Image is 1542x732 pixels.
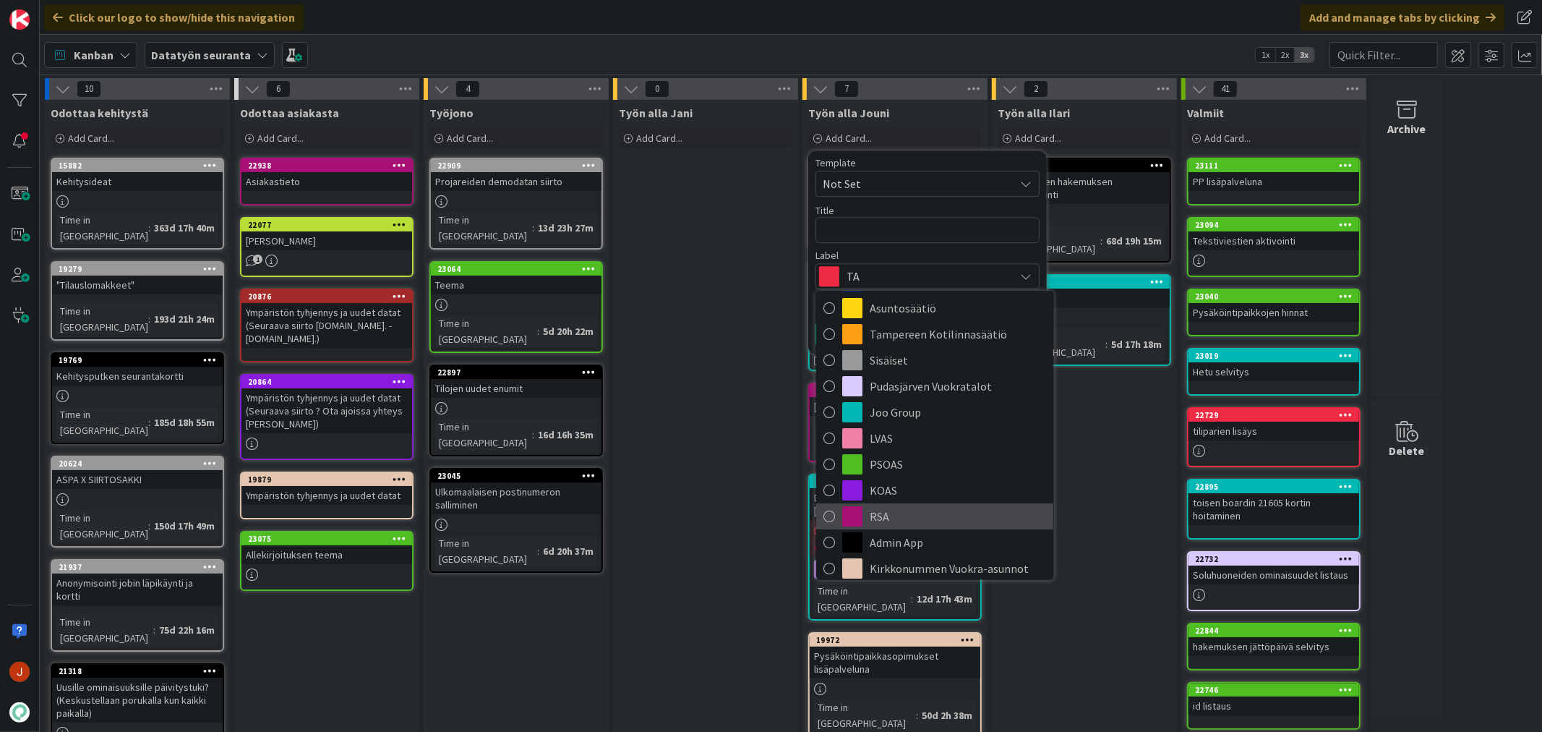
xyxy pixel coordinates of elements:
[1389,442,1425,459] div: Delete
[9,662,30,682] img: JM
[9,702,30,723] img: avatar
[241,290,412,348] div: 20876Ympäristön tyhjennys ja uudet datat (Seuraava siirto [DOMAIN_NAME]. - [DOMAIN_NAME].)
[870,427,1046,449] span: LVAS
[539,323,597,339] div: 5d 20h 22m
[1102,233,1165,249] div: 68d 19h 15m
[51,106,148,120] span: Odottaa kehitystä
[241,375,412,433] div: 20864Ympäristön tyhjennys ja uudet datat (Seuraava siirto ? Ota ajoissa yhteys [PERSON_NAME])
[148,311,150,327] span: :
[1187,623,1361,671] a: 22844hakemuksen jättöpäivä selvitys
[998,106,1070,120] span: Työn alla Ilari
[431,159,601,172] div: 22909
[999,289,1170,307] div: Oikotie
[1195,554,1359,564] div: 22732
[1187,348,1361,396] a: 23019Hetu selvitys
[9,9,30,30] img: Visit kanbanzone.com
[1195,626,1359,636] div: 22844
[431,276,601,294] div: Teema
[1188,409,1359,441] div: 22729tiliparien lisäys
[248,291,412,302] div: 20876
[815,250,839,260] span: Label
[51,158,224,250] a: 15882KehitysideatTime in [GEOGRAPHIC_DATA]:363d 17h 40m
[810,488,980,520] div: Dynaamisen hakemuslomakkeen [PERSON_NAME]-pilot
[999,172,1170,204] div: Dynaamisen hakemuksen konfigurointi
[1195,161,1359,171] div: 23111
[1188,349,1359,381] div: 23019Hetu selvitys
[148,414,150,430] span: :
[241,231,412,250] div: [PERSON_NAME]
[999,159,1170,172] div: 21862
[59,562,223,572] div: 21937
[248,474,412,485] div: 19879
[155,622,218,638] div: 75d 22h 16m
[1213,80,1238,98] span: 41
[431,379,601,398] div: Tilojen uudet enumit
[52,678,223,723] div: Uusille ominaisuuksille päivitystuki? (Keskustellaan porukalla kun kaikki paikalla)
[1188,637,1359,656] div: hakemuksen jättöpäivä selvitys
[1188,624,1359,637] div: 22844
[455,80,480,98] span: 4
[248,220,412,230] div: 22077
[241,375,412,388] div: 20864
[240,158,414,205] a: 22938Asiakastieto
[241,218,412,231] div: 22077
[437,471,601,481] div: 23045
[51,456,224,548] a: 20624ASPA X SIIRTOSAKKITime in [GEOGRAPHIC_DATA]:150d 17h 49m
[150,311,218,327] div: 193d 21h 24m
[437,264,601,274] div: 23064
[1388,120,1426,137] div: Archive
[429,365,603,456] a: 22897Tilojen uudet enumitTime in [GEOGRAPHIC_DATA]:16d 16h 35m
[1195,482,1359,492] div: 22895
[241,486,412,505] div: Ympäristön tyhjennys ja uudet datat
[437,367,601,378] div: 22897
[1188,553,1359,584] div: 22732Soluhuoneiden ominaisuudet listaus
[810,634,980,647] div: 19972
[1015,132,1061,145] span: Add Card...
[998,274,1171,366] a: 23082OikotieTime in [GEOGRAPHIC_DATA]:5d 17h 18m
[68,132,114,145] span: Add Card...
[257,132,304,145] span: Add Card...
[1188,159,1359,191] div: 23111PP lisäpalveluna
[435,535,537,567] div: Time in [GEOGRAPHIC_DATA]
[240,106,339,120] span: Odottaa asiakasta
[435,315,537,347] div: Time in [GEOGRAPHIC_DATA]
[1187,217,1361,277] a: 23094Tekstiviestien aktivointi
[1195,351,1359,361] div: 23019
[1188,697,1359,715] div: id listaus
[1187,479,1361,540] a: 22895toisen boardin 21605 kortin hoitaminen
[59,264,223,274] div: 19279
[1188,684,1359,715] div: 22746id listaus
[52,665,223,678] div: 21318
[1100,233,1102,249] span: :
[241,218,412,250] div: 22077[PERSON_NAME]
[431,263,601,294] div: 23064Teema
[241,172,412,191] div: Asiakastieto
[52,561,223,605] div: 21937Anonymisointi jobin läpikäynti ja kortti
[999,276,1170,307] div: 23082Oikotie
[999,276,1170,289] div: 23082
[619,106,693,120] span: Työn alla Jani
[431,366,601,379] div: 22897
[77,80,101,98] span: 10
[52,665,223,723] div: 21318Uusille ominaisuuksille päivitystuki? (Keskustellaan porukalla kun kaikki paikalla)
[1187,106,1224,120] span: Valmiit
[539,543,597,559] div: 6d 20h 37m
[1006,277,1170,287] div: 23082
[241,532,412,545] div: 23075
[532,220,534,236] span: :
[816,529,1053,556] a: Admin App
[52,159,223,191] div: 15882Kehitysideat
[834,80,859,98] span: 7
[810,475,980,520] div: 21605Dynaamisen hakemuslomakkeen [PERSON_NAME]-pilot
[52,354,223,386] div: 19769Kehitysputken seurantakortti
[1188,624,1359,656] div: 22844hakemuksen jättöpäivä selvitys
[636,132,682,145] span: Add Card...
[59,459,223,469] div: 20624
[253,255,262,264] span: 1
[911,591,913,607] span: :
[810,397,980,416] div: [PERSON_NAME]
[52,470,223,489] div: ASPA X SIIRTOSAKKI
[1195,410,1359,420] div: 22729
[913,591,976,607] div: 12d 17h 43m
[437,161,601,171] div: 22909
